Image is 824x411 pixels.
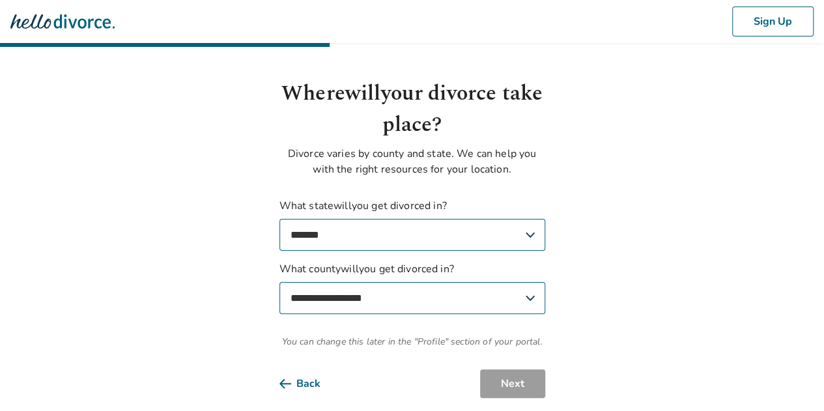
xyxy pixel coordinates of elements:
[279,198,545,251] label: What state will you get divorced in?
[732,7,814,36] button: Sign Up
[279,369,341,398] button: Back
[279,261,545,314] label: What county will you get divorced in?
[480,369,545,398] button: Next
[279,282,545,314] select: What countywillyou get divorced in?
[279,146,545,177] p: Divorce varies by county and state. We can help you with the right resources for your location.
[10,8,115,35] img: Hello Divorce Logo
[759,348,824,411] iframe: Chat Widget
[279,78,545,141] h1: Where will your divorce take place?
[279,335,545,348] span: You can change this later in the "Profile" section of your portal.
[279,219,545,251] select: What statewillyou get divorced in?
